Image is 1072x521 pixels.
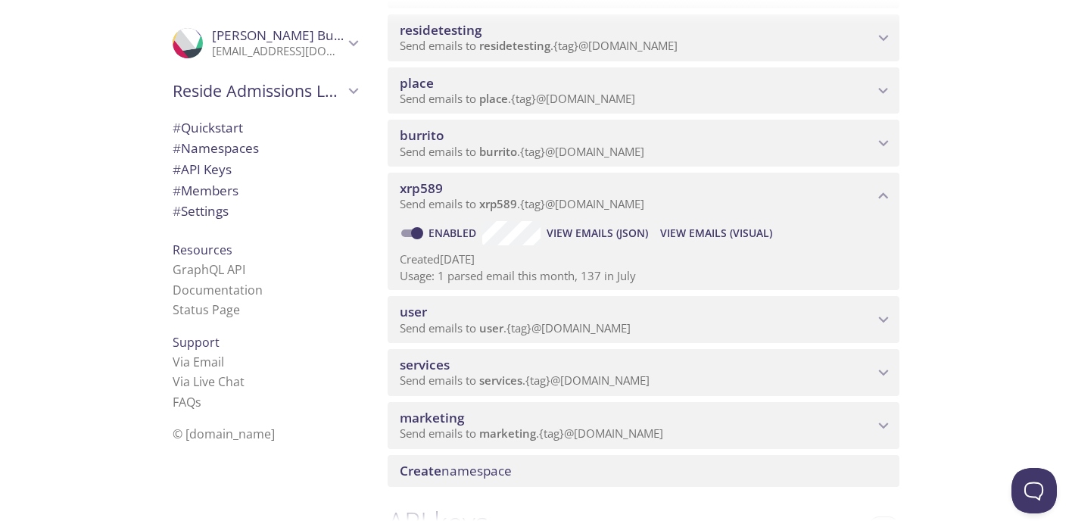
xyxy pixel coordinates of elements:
div: Create namespace [388,455,899,487]
div: Namespaces [160,138,369,159]
div: burrito namespace [388,120,899,167]
p: Usage: 1 parsed email this month, 137 in July [400,268,887,284]
div: Reside Admissions LLC team [160,71,369,111]
button: View Emails (JSON) [541,221,654,245]
div: residetesting namespace [388,14,899,61]
span: Send emails to . {tag} @[DOMAIN_NAME] [400,320,631,335]
a: Documentation [173,282,263,298]
span: Send emails to . {tag} @[DOMAIN_NAME] [400,373,650,388]
span: Send emails to . {tag} @[DOMAIN_NAME] [400,38,678,53]
span: # [173,139,181,157]
span: API Keys [173,161,232,178]
a: Via Email [173,354,224,370]
div: marketing namespace [388,402,899,449]
a: GraphQL API [173,261,245,278]
span: Send emails to . {tag} @[DOMAIN_NAME] [400,196,644,211]
span: Send emails to . {tag} @[DOMAIN_NAME] [400,144,644,159]
span: user [400,303,427,320]
span: # [173,202,181,220]
div: Members [160,180,369,201]
span: Quickstart [173,119,243,136]
a: Via Live Chat [173,373,245,390]
a: Enabled [426,226,482,240]
span: xrp589 [479,196,517,211]
div: user namespace [388,296,899,343]
span: place [479,91,508,106]
span: user [479,320,503,335]
div: services namespace [388,349,899,396]
button: View Emails (Visual) [654,221,778,245]
div: Quickstart [160,117,369,139]
p: [EMAIL_ADDRESS][DOMAIN_NAME] [212,44,344,59]
span: Send emails to . {tag} @[DOMAIN_NAME] [400,426,663,441]
div: Viktor Bukovetskiy [160,18,369,68]
span: View Emails (Visual) [660,224,772,242]
span: © [DOMAIN_NAME] [173,426,275,442]
span: Resources [173,242,232,258]
span: services [479,373,522,388]
div: Team Settings [160,201,369,222]
span: burrito [479,144,517,159]
span: [PERSON_NAME] Bukovetskiy [212,27,390,44]
span: Send emails to . {tag} @[DOMAIN_NAME] [400,91,635,106]
div: place namespace [388,67,899,114]
span: View Emails (JSON) [547,224,648,242]
div: API Keys [160,159,369,180]
span: Reside Admissions LLC team [173,80,344,101]
span: # [173,182,181,199]
p: Created [DATE] [400,251,887,267]
a: Status Page [173,301,240,318]
span: Members [173,182,238,199]
div: xrp589 namespace [388,173,899,220]
span: # [173,161,181,178]
span: Create [400,462,441,479]
span: services [400,356,450,373]
span: residetesting [479,38,550,53]
span: Settings [173,202,229,220]
span: # [173,119,181,136]
span: namespace [400,462,512,479]
a: FAQ [173,394,201,410]
span: xrp589 [400,179,443,197]
span: marketing [400,409,464,426]
span: burrito [400,126,444,144]
span: s [195,394,201,410]
span: marketing [479,426,536,441]
iframe: Help Scout Beacon - Open [1011,468,1057,513]
span: residetesting [400,21,481,39]
span: Namespaces [173,139,259,157]
span: place [400,74,434,92]
span: Support [173,334,220,351]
